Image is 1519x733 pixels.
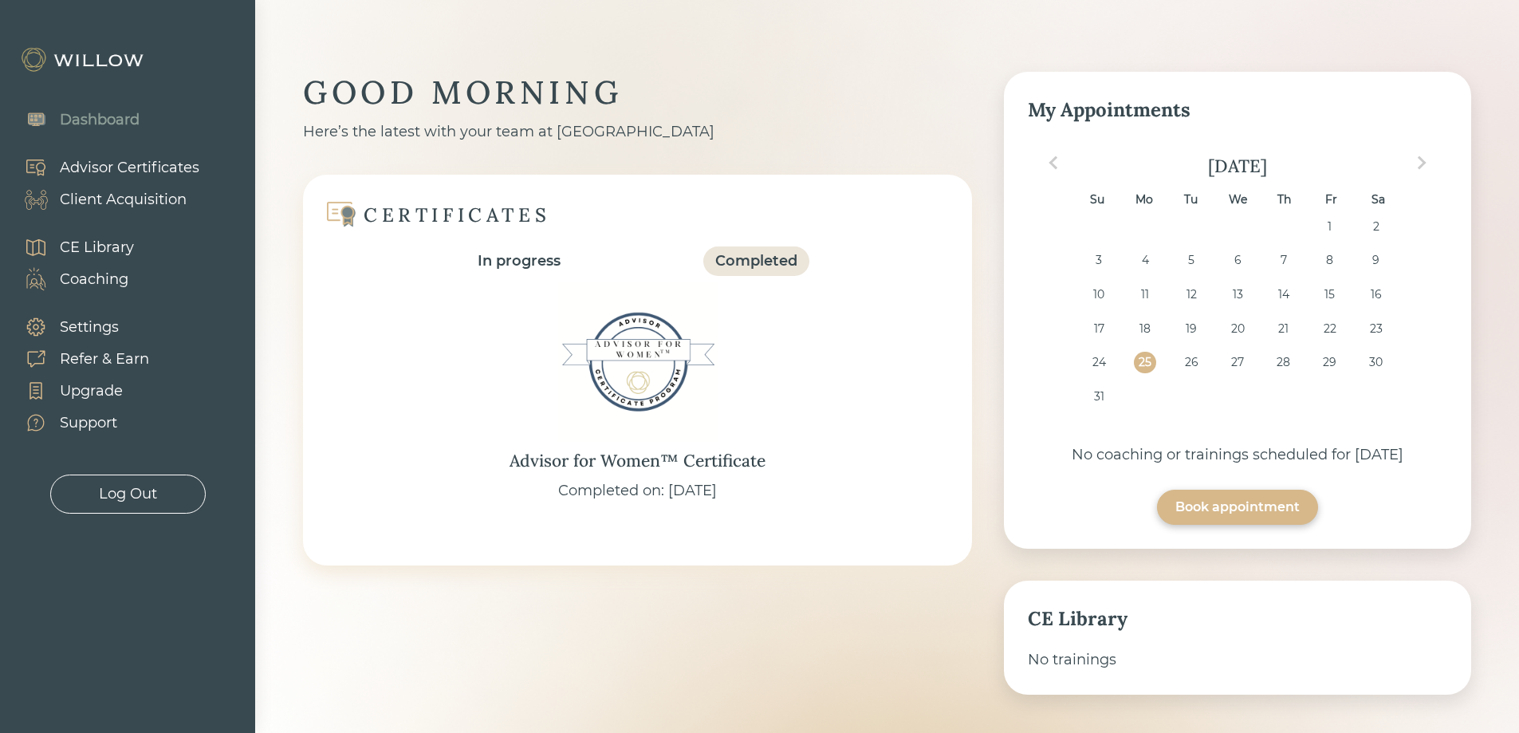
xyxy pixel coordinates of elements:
div: My Appointments [1028,96,1447,124]
a: Dashboard [8,104,140,136]
div: Choose Tuesday, August 12th, 2025 [1180,284,1202,305]
div: Choose Monday, August 25th, 2025 [1134,352,1155,373]
div: Here’s the latest with your team at [GEOGRAPHIC_DATA] [303,121,972,143]
div: Advisor for Women™ Certificate [510,448,765,474]
div: Completed on: [DATE] [558,480,717,502]
div: Refer & Earn [60,349,149,370]
div: We [1226,189,1248,211]
div: Support [60,412,117,434]
div: Choose Tuesday, August 5th, 2025 [1180,250,1202,271]
div: CE Library [60,237,134,258]
div: Choose Monday, August 4th, 2025 [1134,250,1155,271]
div: Log Out [99,483,157,505]
img: Willow [20,47,148,73]
div: Choose Saturday, August 30th, 2025 [1365,352,1387,373]
div: Th [1273,189,1295,211]
div: Choose Tuesday, August 26th, 2025 [1180,352,1202,373]
div: Choose Monday, August 11th, 2025 [1134,284,1155,305]
div: Choose Saturday, August 23rd, 2025 [1365,318,1387,340]
button: Previous Month [1041,150,1066,175]
div: Su [1086,189,1108,211]
div: Choose Friday, August 8th, 2025 [1319,250,1340,271]
div: Choose Friday, August 15th, 2025 [1319,284,1340,305]
div: Choose Wednesday, August 6th, 2025 [1226,250,1248,271]
a: Settings [8,311,149,343]
div: Choose Saturday, August 16th, 2025 [1365,284,1387,305]
a: CE Library [8,231,134,263]
div: Completed [715,250,797,272]
div: Advisor Certificates [60,157,199,179]
div: CE Library [1028,605,1447,633]
div: Choose Sunday, August 10th, 2025 [1088,284,1110,305]
div: Choose Thursday, August 21st, 2025 [1273,318,1294,340]
div: Choose Friday, August 22nd, 2025 [1319,318,1340,340]
div: Tu [1180,189,1202,211]
div: CERTIFICATES [364,203,550,227]
div: Choose Saturday, August 2nd, 2025 [1365,216,1387,238]
div: Choose Wednesday, August 20th, 2025 [1226,318,1248,340]
div: Choose Sunday, August 17th, 2025 [1088,318,1110,340]
div: Settings [60,317,119,338]
button: Next Month [1409,150,1434,175]
div: Dashboard [60,109,140,131]
div: Sa [1367,189,1389,211]
div: Book appointment [1175,498,1300,517]
div: No coaching or trainings scheduled for [DATE] [1028,444,1447,466]
div: Upgrade [60,380,123,402]
div: Choose Wednesday, August 27th, 2025 [1226,352,1248,373]
a: Advisor Certificates [8,152,199,183]
div: Client Acquisition [60,189,187,211]
div: Choose Monday, August 18th, 2025 [1134,318,1155,340]
a: Refer & Earn [8,343,149,375]
div: Choose Saturday, August 9th, 2025 [1365,250,1387,271]
div: Mo [1133,189,1155,211]
div: Choose Tuesday, August 19th, 2025 [1180,318,1202,340]
div: Choose Wednesday, August 13th, 2025 [1226,284,1248,305]
div: Choose Sunday, August 31st, 2025 [1088,386,1110,408]
a: Upgrade [8,375,149,407]
div: Choose Thursday, August 14th, 2025 [1273,284,1294,305]
div: In progress [478,250,561,272]
div: Choose Friday, August 1st, 2025 [1319,216,1340,238]
a: Client Acquisition [8,183,199,215]
div: Choose Thursday, August 7th, 2025 [1273,250,1294,271]
div: Choose Sunday, August 3rd, 2025 [1088,250,1110,271]
div: No trainings [1028,649,1447,671]
div: Fr [1320,189,1342,211]
img: Advisor for Women™ Certificate Badge [558,282,718,442]
div: GOOD MORNING [303,72,972,113]
div: Choose Friday, August 29th, 2025 [1319,352,1340,373]
div: [DATE] [1028,155,1447,177]
a: Coaching [8,263,134,295]
div: Choose Thursday, August 28th, 2025 [1273,352,1294,373]
div: Coaching [60,269,128,290]
div: Choose Sunday, August 24th, 2025 [1088,352,1110,373]
div: month 2025-08 [1033,216,1442,420]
